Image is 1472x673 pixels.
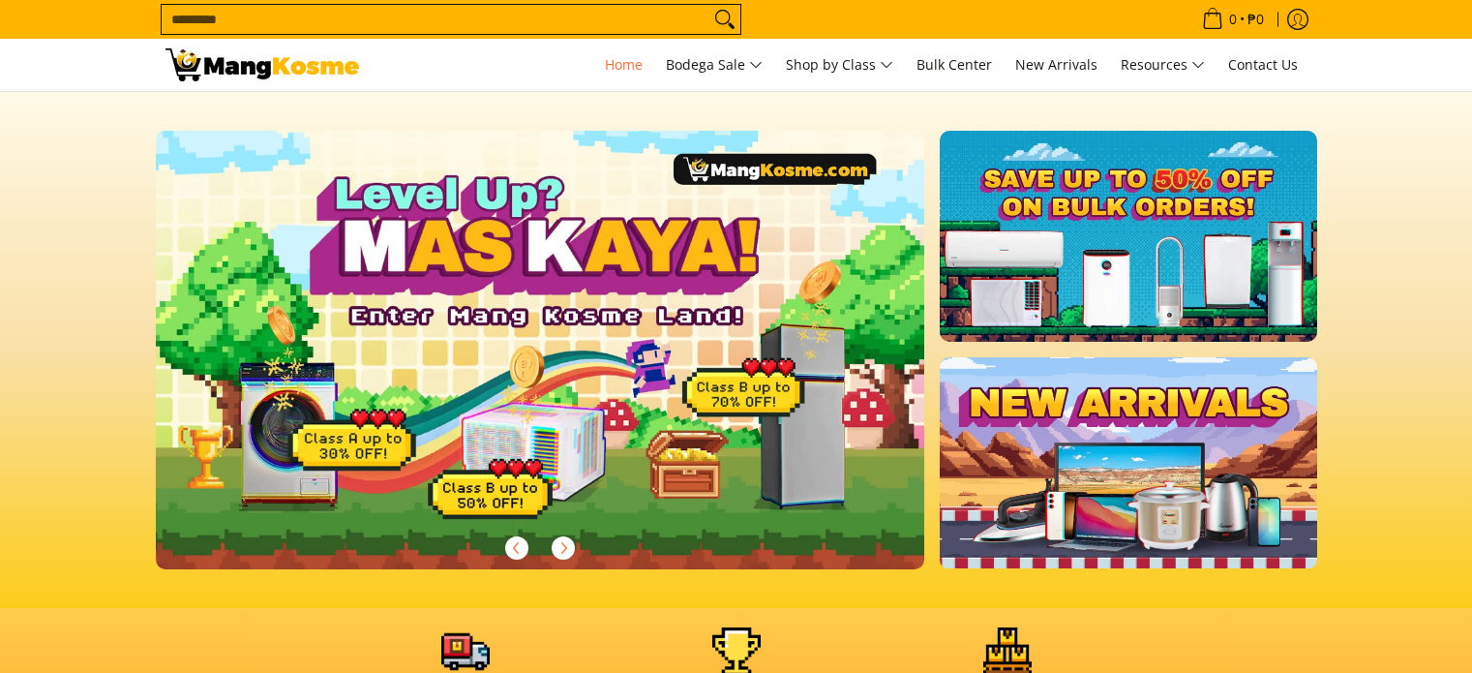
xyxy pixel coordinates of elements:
a: New Arrivals [1006,39,1107,91]
a: Bulk Center [907,39,1002,91]
button: Search [709,5,740,34]
button: Previous [496,527,538,569]
img: Mang Kosme: Your Home Appliances Warehouse Sale Partner! [165,48,359,81]
span: Contact Us [1228,55,1298,74]
span: 0 [1226,13,1240,26]
nav: Main Menu [378,39,1307,91]
a: Home [595,39,652,91]
span: ₱0 [1245,13,1267,26]
span: Shop by Class [786,53,893,77]
span: • [1196,9,1270,30]
span: Bodega Sale [666,53,763,77]
span: Resources [1121,53,1205,77]
a: Bodega Sale [656,39,772,91]
span: Bulk Center [916,55,992,74]
span: Home [605,55,643,74]
a: Shop by Class [776,39,903,91]
a: Contact Us [1218,39,1307,91]
button: Next [542,527,585,569]
span: New Arrivals [1015,55,1097,74]
img: Gaming desktop banner [156,131,925,569]
a: Resources [1111,39,1215,91]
